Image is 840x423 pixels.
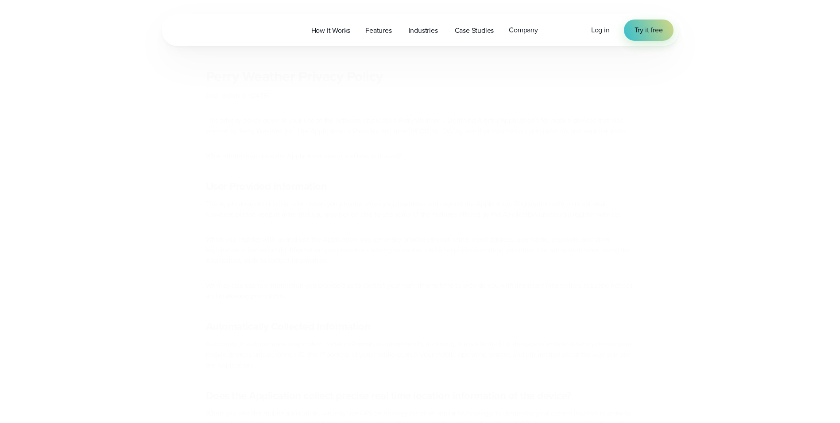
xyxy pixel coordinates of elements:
[409,25,438,36] span: Industries
[635,25,663,35] span: Try it free
[365,25,391,36] span: Features
[447,21,502,39] a: Case Studies
[624,20,674,41] a: Try it free
[455,25,494,36] span: Case Studies
[509,25,538,35] span: Company
[591,25,610,35] a: Log in
[311,25,351,36] span: How it Works
[304,21,358,39] a: How it Works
